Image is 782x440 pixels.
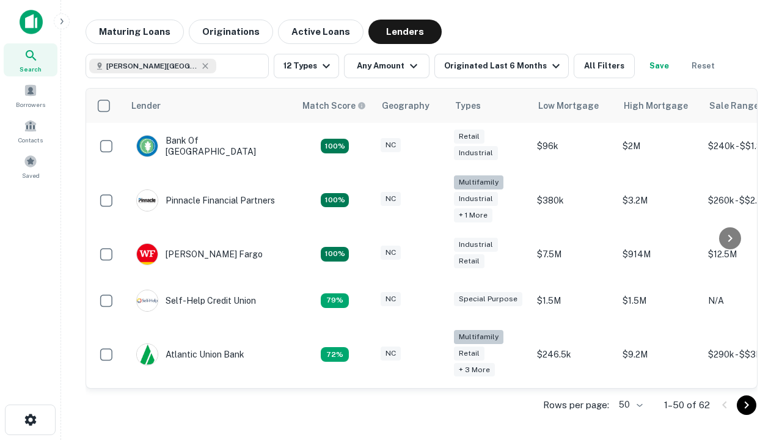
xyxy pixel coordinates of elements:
div: NC [381,192,401,206]
div: Matching Properties: 14, hasApolloMatch: undefined [321,139,349,153]
img: picture [137,290,158,311]
div: Matching Properties: 11, hasApolloMatch: undefined [321,293,349,308]
button: Save your search to get updates of matches that match your search criteria. [640,54,679,78]
td: $1.5M [616,277,702,324]
span: Search [20,64,42,74]
span: [PERSON_NAME][GEOGRAPHIC_DATA], [GEOGRAPHIC_DATA] [106,61,198,71]
td: $2M [616,123,702,169]
div: Retail [454,346,484,361]
button: Go to next page [737,395,756,415]
div: Matching Properties: 10, hasApolloMatch: undefined [321,347,349,362]
div: NC [381,346,401,361]
div: Industrial [454,238,498,252]
div: + 1 more [454,208,492,222]
button: Originated Last 6 Months [434,54,569,78]
td: $3.3M [616,385,702,431]
span: Borrowers [16,100,45,109]
th: Geography [375,89,448,123]
div: Pinnacle Financial Partners [136,189,275,211]
img: capitalize-icon.png [20,10,43,34]
div: NC [381,292,401,306]
td: $246.5k [531,324,616,386]
span: Contacts [18,135,43,145]
td: $1.5M [531,277,616,324]
td: $200k [531,385,616,431]
img: picture [137,244,158,265]
span: Saved [22,170,40,180]
th: Types [448,89,531,123]
div: Retail [454,254,484,268]
button: All Filters [574,54,635,78]
div: Self-help Credit Union [136,290,256,312]
div: Multifamily [454,330,503,344]
img: picture [137,344,158,365]
th: Lender [124,89,295,123]
p: Rows per page: [543,398,609,413]
div: Special Purpose [454,292,522,306]
div: Atlantic Union Bank [136,343,244,365]
td: $380k [531,169,616,231]
div: High Mortgage [624,98,688,113]
div: Geography [382,98,429,113]
td: $96k [531,123,616,169]
div: 50 [614,396,645,414]
th: Low Mortgage [531,89,616,123]
a: Borrowers [4,79,57,112]
h6: Match Score [302,99,364,112]
a: Contacts [4,114,57,147]
img: picture [137,136,158,156]
button: Originations [189,20,273,44]
div: NC [381,246,401,260]
div: Capitalize uses an advanced AI algorithm to match your search with the best lender. The match sco... [302,99,366,112]
td: $7.5M [531,231,616,277]
button: 12 Types [274,54,339,78]
div: Originated Last 6 Months [444,59,563,73]
div: Retail [454,130,484,144]
div: Multifamily [454,175,503,189]
td: $914M [616,231,702,277]
a: Search [4,43,57,76]
div: [PERSON_NAME] Fargo [136,243,263,265]
div: + 3 more [454,363,495,377]
p: 1–50 of 62 [664,398,710,413]
div: NC [381,138,401,152]
img: picture [137,190,158,211]
button: Active Loans [278,20,364,44]
div: Lender [131,98,161,113]
td: $3.2M [616,169,702,231]
div: Matching Properties: 15, hasApolloMatch: undefined [321,247,349,262]
th: High Mortgage [616,89,702,123]
div: Bank Of [GEOGRAPHIC_DATA] [136,135,283,157]
div: Low Mortgage [538,98,599,113]
div: Industrial [454,192,498,206]
button: Reset [684,54,723,78]
td: $9.2M [616,324,702,386]
button: Maturing Loans [86,20,184,44]
div: Types [455,98,481,113]
button: Lenders [368,20,442,44]
button: Any Amount [344,54,429,78]
div: Matching Properties: 25, hasApolloMatch: undefined [321,193,349,208]
a: Saved [4,150,57,183]
div: Industrial [454,146,498,160]
th: Capitalize uses an advanced AI algorithm to match your search with the best lender. The match sco... [295,89,375,123]
iframe: Chat Widget [721,342,782,401]
div: Sale Range [709,98,759,113]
